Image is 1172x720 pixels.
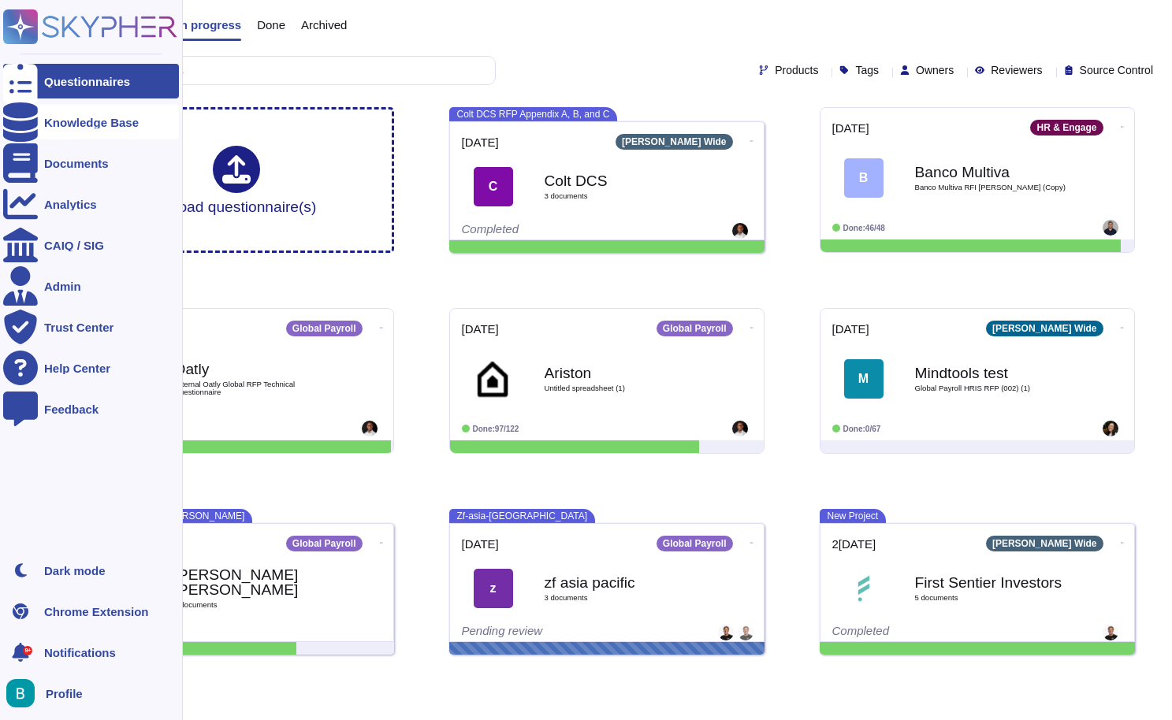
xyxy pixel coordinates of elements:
a: Documents [3,146,179,180]
b: zf asia pacific [545,575,702,590]
img: user [1103,421,1118,436]
span: external Oatly Global RFP Technical Questionnaire [174,380,332,395]
span: [DATE] [832,122,869,134]
span: Pending review [462,624,543,637]
div: C [474,167,513,206]
span: Source Control [1080,65,1153,76]
b: Ariston [545,366,702,380]
b: [PERSON_NAME] [PERSON_NAME] [174,567,332,597]
a: Admin [3,269,179,303]
b: First Sentier Investors [915,575,1073,590]
div: Dark mode [44,565,106,577]
span: Done [257,19,285,31]
img: Logo [474,359,513,399]
span: Notifications [44,647,116,659]
a: CAIQ / SIG [3,228,179,262]
span: [DATE] [832,323,869,335]
a: Questionnaires [3,64,179,98]
div: Chrome Extension [44,606,149,618]
span: [DATE] [462,538,499,550]
a: Chrome Extension [3,594,179,629]
div: Documents [44,158,109,169]
span: Completed [832,624,890,637]
span: 3 document s [174,601,332,609]
span: New Project [820,509,887,523]
span: Zf-asia-[GEOGRAPHIC_DATA] [449,509,596,523]
span: Done: 0/67 [843,425,881,433]
span: In progress [177,19,241,31]
img: user [732,223,748,239]
button: user [3,676,46,711]
span: Untitled spreadsheet (1) [545,384,702,392]
div: HR & Engage [1030,120,1103,135]
img: user [738,625,753,640]
div: Global Payroll [286,536,363,551]
a: Knowledge Base [3,105,179,139]
div: Help Center [44,362,110,374]
a: Help Center [3,351,179,385]
span: [DATE] [462,323,499,335]
input: Search by keywords [62,57,495,84]
img: Logo [844,569,884,608]
div: Analytics [44,199,97,210]
span: 2[DATE] [832,538,876,550]
div: Upload questionnaire(s) [156,146,317,214]
img: user [1103,625,1118,640]
span: Colt DCS RFP Appendix A, B, and C [449,107,618,121]
span: 3 document s [545,192,702,200]
img: user [6,679,35,707]
div: Global Payroll [286,321,363,336]
img: user [362,421,378,436]
span: Tags [855,65,879,76]
a: Analytics [3,187,179,221]
div: B [844,158,884,198]
span: Done: 97/122 [473,425,519,433]
div: Feedback [44,403,99,415]
span: Done: 46/48 [843,224,885,232]
div: [PERSON_NAME] Wide [986,536,1103,551]
div: [PERSON_NAME] Wide [986,321,1103,336]
img: user [718,625,734,640]
img: user [1103,220,1118,236]
span: Owners [916,65,954,76]
div: [PERSON_NAME] Wide [616,134,733,150]
span: Reviewers [991,65,1042,76]
span: Completed [462,222,519,236]
a: Feedback [3,392,179,426]
a: Trust Center [3,310,179,344]
div: Questionnaires [44,76,130,87]
span: Products [775,65,818,76]
div: z [474,569,513,608]
b: Oatly [174,362,332,377]
div: M [844,359,884,399]
img: user [732,421,748,436]
b: Colt DCS [545,173,702,188]
span: 3 document s [545,594,702,602]
div: 9+ [23,646,32,655]
div: CAIQ / SIG [44,239,104,251]
span: Banco Multiva RFI [PERSON_NAME] (Copy) [915,184,1073,191]
span: Profile [46,688,83,700]
div: Admin [44,280,81,292]
div: Trust Center [44,321,113,333]
div: Global Payroll [657,321,733,336]
div: Knowledge Base [44,117,139,128]
div: Global Payroll [657,536,733,551]
span: 5 document s [915,594,1073,602]
span: [DATE] [462,136,499,148]
span: Global Payroll HRIS RFP (002) (1) [915,384,1073,392]
b: Banco Multiva [915,165,1073,180]
span: Archived [301,19,347,31]
b: Mindtools test [915,366,1073,380]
